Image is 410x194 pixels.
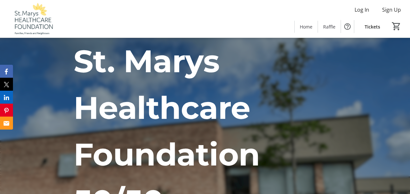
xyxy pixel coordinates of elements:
[355,6,369,14] span: Log In
[341,20,354,33] button: Help
[391,20,402,32] button: Cart
[377,5,406,15] button: Sign Up
[4,3,62,35] img: St. Marys Healthcare Foundation's Logo
[295,21,318,33] a: Home
[300,23,312,30] span: Home
[318,21,341,33] a: Raffle
[323,23,335,30] span: Raffle
[382,6,401,14] span: Sign Up
[359,21,385,33] a: Tickets
[365,23,380,30] span: Tickets
[349,5,374,15] button: Log In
